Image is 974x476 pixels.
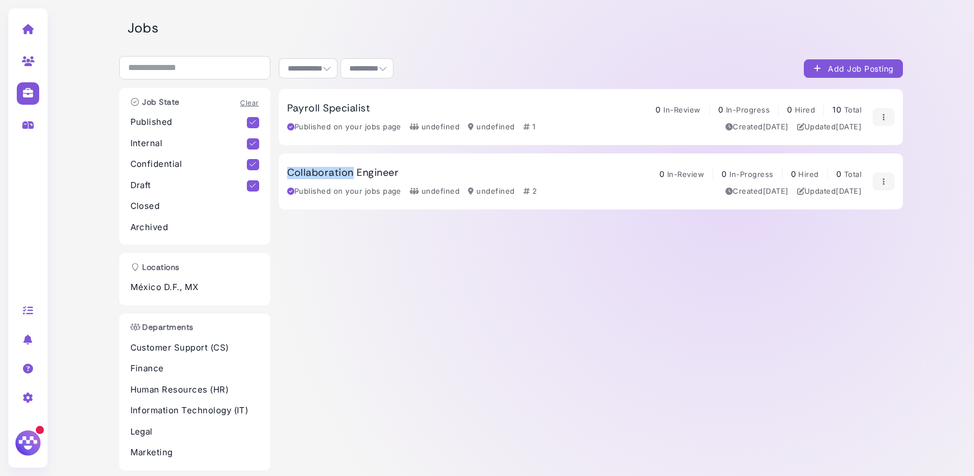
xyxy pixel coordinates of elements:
span: In-Review [663,105,700,114]
div: Updated [797,186,862,197]
span: In-Progress [726,105,770,114]
span: 0 [655,105,661,114]
div: Created [725,122,789,133]
time: Aug 22, 2025 [836,122,861,131]
p: Finance [130,362,259,375]
div: 2 [523,186,537,197]
div: undefined [410,122,460,133]
button: Add Job Posting [804,59,903,78]
img: Megan [13,428,43,458]
p: Internal [130,137,247,150]
div: Created [725,186,789,197]
h3: Payroll Specialist [287,102,371,115]
span: 0 [722,169,727,179]
h3: Collaboration Engineer [287,167,399,179]
time: Aug 21, 2025 [763,122,789,131]
span: 0 [787,105,792,114]
p: Marketing [130,446,259,459]
h2: Jobs [128,20,903,36]
span: Total [844,170,861,179]
span: 0 [791,169,796,179]
div: Add Job Posting [813,63,894,74]
div: Published on your jobs page [287,186,401,197]
time: Aug 21, 2025 [836,186,861,195]
div: undefined [468,122,514,133]
h3: Departments [125,323,199,332]
span: Hired [798,170,818,179]
p: Legal [130,426,259,438]
span: Total [844,105,861,114]
time: Aug 21, 2025 [763,186,789,195]
p: Published [130,116,247,129]
p: Human Resources (HR) [130,384,259,396]
div: Published on your jobs page [287,122,401,133]
p: Archived [130,221,259,234]
span: 0 [659,169,664,179]
h3: Locations [125,263,185,272]
p: Closed [130,200,259,213]
span: 10 [832,105,841,114]
span: In-Review [667,170,704,179]
p: Draft [130,179,247,192]
p: Customer Support (CS) [130,342,259,354]
span: In-Progress [729,170,773,179]
div: Updated [797,122,862,133]
span: Hired [795,105,815,114]
div: undefined [468,186,514,197]
p: México D.F., MX [130,281,259,294]
span: 0 [718,105,723,114]
div: 1 [523,122,535,133]
div: undefined [410,186,460,197]
a: Clear [240,99,259,107]
span: 0 [836,169,841,179]
p: Confidential [130,158,247,171]
h3: Job State [125,97,185,107]
p: Information Technology (IT) [130,404,259,417]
